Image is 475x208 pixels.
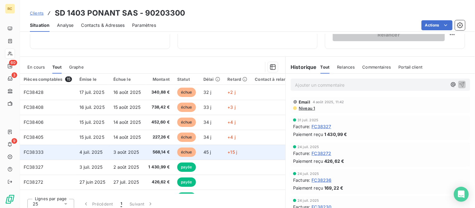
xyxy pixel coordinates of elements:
[24,164,43,170] span: FC38327
[113,77,141,82] div: Échue le
[177,192,196,202] span: payée
[255,77,299,82] div: Contact à relancer
[311,150,331,157] span: FC38272
[177,133,196,142] span: échue
[228,134,236,140] span: +4 j
[149,89,170,95] span: 340,88 €
[177,148,196,157] span: échue
[149,119,170,125] span: 452,60 €
[203,119,211,125] span: 34 j
[79,164,103,170] span: 3 juil. 2025
[113,164,139,170] span: 2 août 2025
[454,187,469,202] div: Open Intercom Messenger
[203,134,211,140] span: 34 j
[313,100,344,104] span: 4 août 2025, 11:42
[12,72,17,78] span: 3
[33,201,38,207] span: 25
[79,134,104,140] span: 15 juil. 2025
[311,177,331,183] span: FC38236
[337,65,355,70] span: Relances
[113,134,141,140] span: 14 août 2025
[293,185,323,191] span: Paiement reçu
[311,123,331,130] span: FC38327
[293,177,310,183] span: Facture :
[228,77,248,82] div: Retard
[203,149,211,155] span: 45 j
[24,89,44,95] span: FC38428
[293,131,323,138] span: Paiement reçu
[286,63,317,71] h6: Historique
[79,104,105,110] span: 16 juil. 2025
[79,119,104,125] span: 15 juil. 2025
[113,179,139,185] span: 27 juil. 2025
[57,22,74,28] span: Analyse
[297,199,319,202] span: 24 juil. 2025
[55,7,185,19] h3: SD 1403 PONANT SAS - 90203300
[113,89,141,95] span: 16 août 2025
[121,201,122,207] span: 1
[293,150,310,157] span: Facture :
[5,194,15,204] img: Logo LeanPay
[297,145,319,149] span: 24 juil. 2025
[79,89,104,95] span: 17 juil. 2025
[30,11,44,16] span: Clients
[228,89,236,95] span: +2 j
[24,104,44,110] span: FC38408
[321,65,330,70] span: Tout
[228,119,236,125] span: +4 j
[81,22,125,28] span: Contacts & Adresses
[298,106,315,111] span: Niveau 1
[324,158,344,164] span: 426,62 €
[203,104,211,110] span: 33 j
[177,77,196,82] div: Statut
[79,179,106,185] span: 27 juin 2025
[177,118,196,127] span: échue
[363,65,391,70] span: Commentaires
[203,89,211,95] span: 32 j
[79,77,106,82] div: Émise le
[177,162,196,172] span: payée
[203,77,220,82] div: Délai
[24,149,44,155] span: FC38333
[12,138,17,144] span: 9
[79,149,103,155] span: 4 juil. 2025
[24,134,43,140] span: FC38405
[132,22,156,28] span: Paramètres
[24,76,72,82] div: Pièces comptables
[177,177,196,187] span: payée
[24,119,44,125] span: FC38406
[30,22,50,28] span: Situation
[113,104,141,110] span: 15 août 2025
[30,10,44,16] a: Clients
[297,118,318,122] span: 31 juil. 2025
[149,104,170,110] span: 738,42 €
[69,65,84,70] span: Graphe
[421,20,453,30] button: Actions
[228,104,236,110] span: +3 j
[149,179,170,185] span: 426,62 €
[24,179,43,185] span: FC38272
[113,119,141,125] span: 14 août 2025
[149,149,170,155] span: 568,14 €
[5,74,15,84] a: 3
[333,28,445,41] button: Relancer
[149,134,170,140] span: 227,26 €
[297,172,319,176] span: 24 juil. 2025
[228,149,237,155] span: +15 j
[65,76,72,82] span: 15
[52,65,62,70] span: Tout
[293,158,323,164] span: Paiement reçu
[293,123,310,130] span: Facture :
[149,77,170,82] div: Montant
[9,60,17,65] span: 60
[177,88,196,97] span: échue
[398,65,422,70] span: Portail client
[27,65,45,70] span: En cours
[177,103,196,112] span: échue
[5,61,15,71] a: 60
[149,164,170,170] span: 1 430,99 €
[5,4,15,14] div: RC
[299,99,310,104] span: Email
[324,185,343,191] span: 169,22 €
[324,131,347,138] span: 1 430,99 €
